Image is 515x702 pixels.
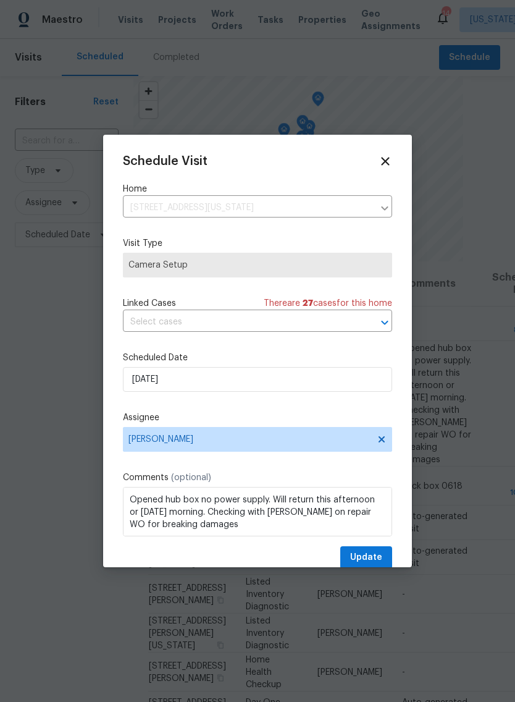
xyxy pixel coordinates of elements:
[123,487,392,536] textarea: Opened hub box no power supply. Will return this afternoon or [DATE] morning. Checking with [PERS...
[123,367,392,392] input: M/D/YYYY
[128,259,387,271] span: Camera Setup
[123,183,392,195] label: Home
[171,473,211,482] span: (optional)
[123,155,207,167] span: Schedule Visit
[123,472,392,484] label: Comments
[123,313,358,332] input: Select cases
[376,314,393,331] button: Open
[123,352,392,364] label: Scheduled Date
[350,550,382,565] span: Update
[340,546,392,569] button: Update
[123,237,392,250] label: Visit Type
[303,299,313,308] span: 27
[264,297,392,310] span: There are case s for this home
[128,434,371,444] span: [PERSON_NAME]
[123,297,176,310] span: Linked Cases
[123,412,392,424] label: Assignee
[379,154,392,168] span: Close
[123,198,374,218] input: Enter in an address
